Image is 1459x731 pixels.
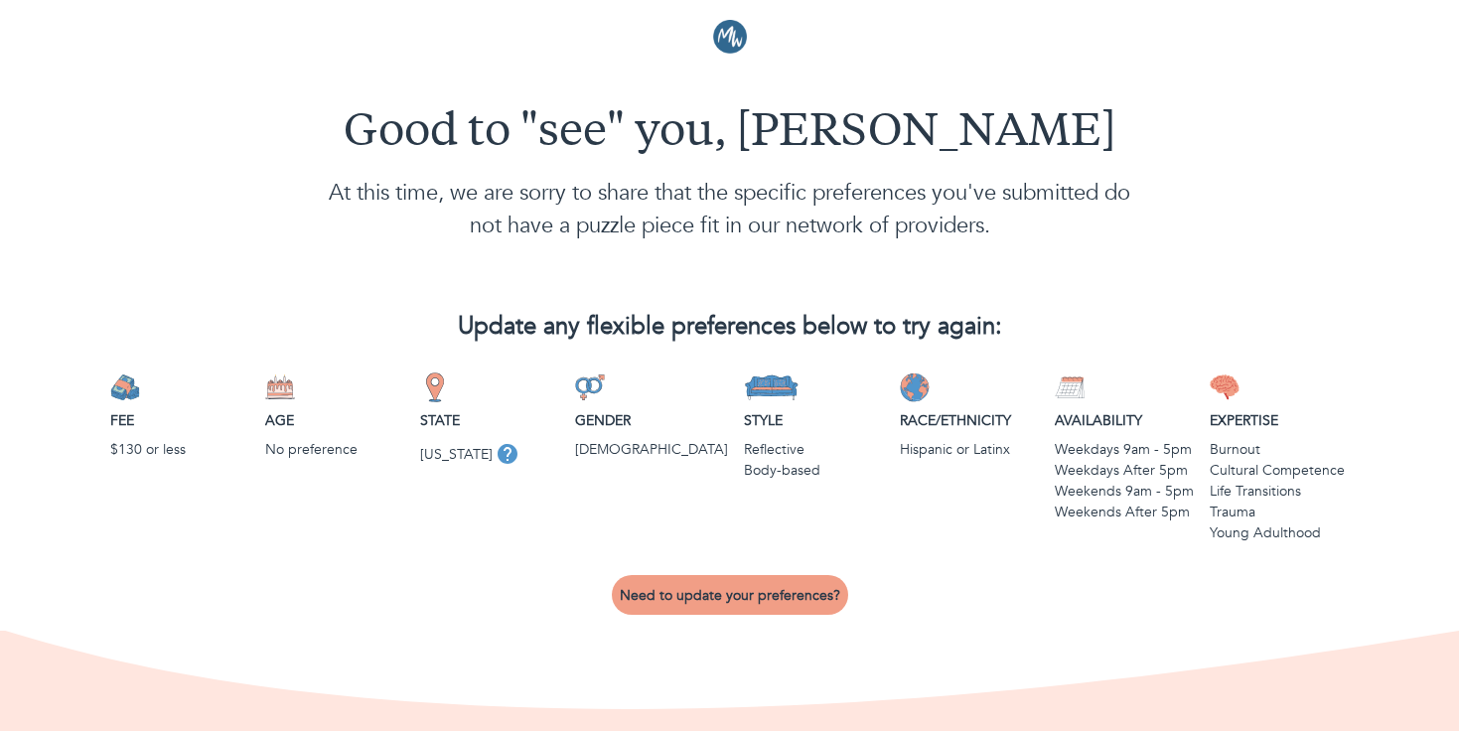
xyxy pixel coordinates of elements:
[110,313,1350,342] h2: Update any flexible preferences below to try again:
[1210,522,1349,543] p: Young Adulthood
[1055,460,1194,481] p: Weekdays After 5pm
[420,444,493,465] p: [US_STATE]
[110,410,249,431] p: Fee
[744,372,799,402] img: Style
[900,439,1039,460] p: Hispanic or Latinx
[900,372,930,402] img: Race/Ethnicity
[110,372,140,402] img: Fee
[1210,439,1349,460] p: Burnout
[1055,481,1194,502] p: Weekends 9am - 5pm
[1055,410,1194,431] p: Availability
[110,439,249,460] p: $130 or less
[1055,502,1194,522] p: Weekends After 5pm
[744,460,883,481] p: Body-based
[900,410,1039,431] p: Race/Ethnicity
[1210,502,1349,522] p: Trauma
[420,410,559,431] p: State
[575,410,728,431] p: Gender
[110,107,1350,161] h1: Good to "see" you, [PERSON_NAME]
[493,439,522,469] button: tooltip
[744,410,883,431] p: Style
[713,20,747,54] img: Logo
[575,439,728,460] p: [DEMOGRAPHIC_DATA]
[265,439,404,460] p: No preference
[1055,439,1194,460] p: Weekdays 9am - 5pm
[620,586,840,605] span: Need to update your preferences?
[744,439,883,460] p: Reflective
[575,372,605,402] img: Gender
[420,372,450,402] img: State
[1210,410,1349,431] p: Expertise
[1055,372,1085,402] img: Availability
[612,575,848,615] button: Need to update your preferences?
[1210,460,1349,481] p: Cultural Competence
[1210,481,1349,502] p: Life Transitions
[110,177,1350,242] p: At this time, we are sorry to share that the specific preferences you've submitted do not have a ...
[265,372,295,402] img: Age
[265,410,404,431] p: Age
[1210,372,1240,402] img: Expertise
